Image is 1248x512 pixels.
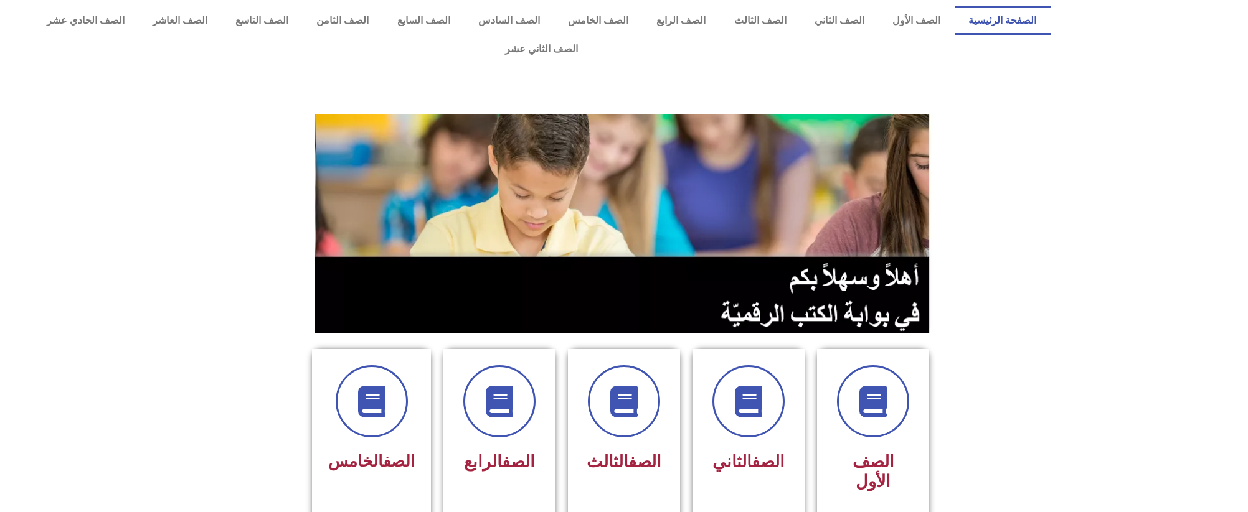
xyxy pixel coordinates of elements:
a: الصف العاشر [138,6,221,35]
a: الصف التاسع [222,6,303,35]
a: الصف [752,452,785,472]
span: الصف الأول [853,452,894,491]
a: الصف الأول [879,6,955,35]
a: الصف السابع [383,6,464,35]
span: الثاني [712,452,785,472]
a: الصف الخامس [554,6,643,35]
span: الثالث [587,452,661,472]
a: الصف السادس [464,6,554,35]
span: الرابع [464,452,535,472]
a: الصف الثالث [720,6,800,35]
a: الصف الثامن [303,6,383,35]
a: الصف الثاني عشر [32,35,1051,63]
a: الصف الثاني [800,6,878,35]
a: الصف الحادي عشر [32,6,138,35]
a: الصفحة الرئيسية [955,6,1051,35]
a: الصف [628,452,661,472]
a: الصف الرابع [643,6,720,35]
a: الصف [383,452,415,470]
a: الصف [502,452,535,472]
span: الخامس [328,452,415,470]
